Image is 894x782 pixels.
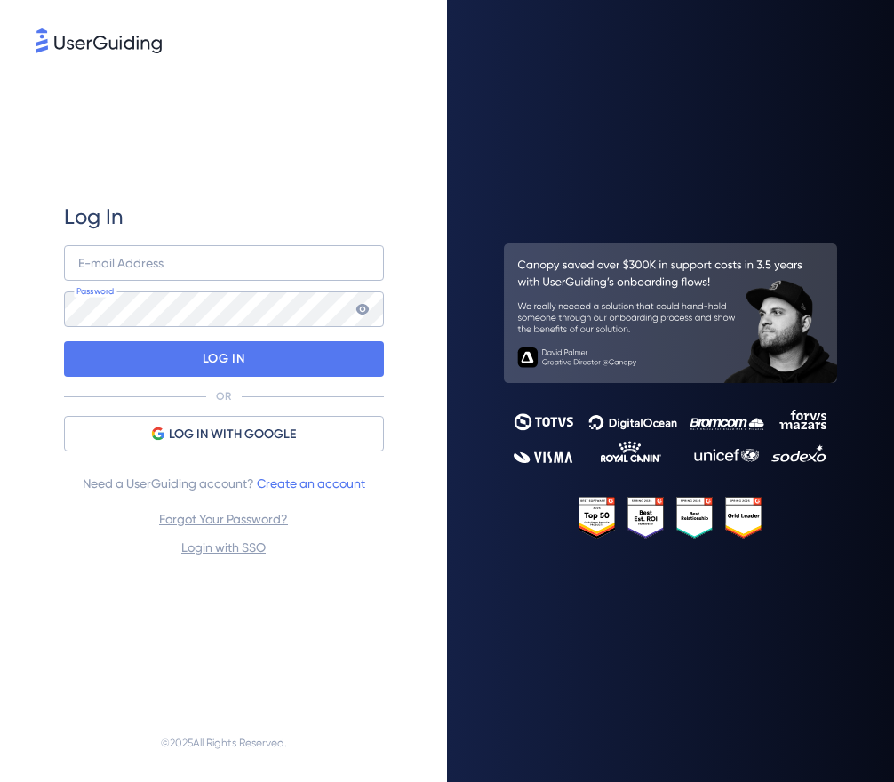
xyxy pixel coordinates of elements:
span: LOG IN WITH GOOGLE [169,424,296,445]
input: example@company.com [64,245,384,281]
span: Log In [64,203,124,231]
a: Create an account [257,476,365,491]
p: LOG IN [203,345,244,373]
span: Need a UserGuiding account? [83,473,365,494]
span: © 2025 All Rights Reserved. [161,732,287,754]
a: Login with SSO [181,540,266,555]
a: Forgot Your Password? [159,512,288,526]
img: 26c0aa7c25a843aed4baddd2b5e0fa68.svg [504,243,837,383]
p: OR [216,389,231,403]
img: 9302ce2ac39453076f5bc0f2f2ca889b.svg [514,410,827,463]
img: 25303e33045975176eb484905ab012ff.svg [579,497,762,539]
img: 8faab4ba6bc7696a72372aa768b0286c.svg [36,28,162,53]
